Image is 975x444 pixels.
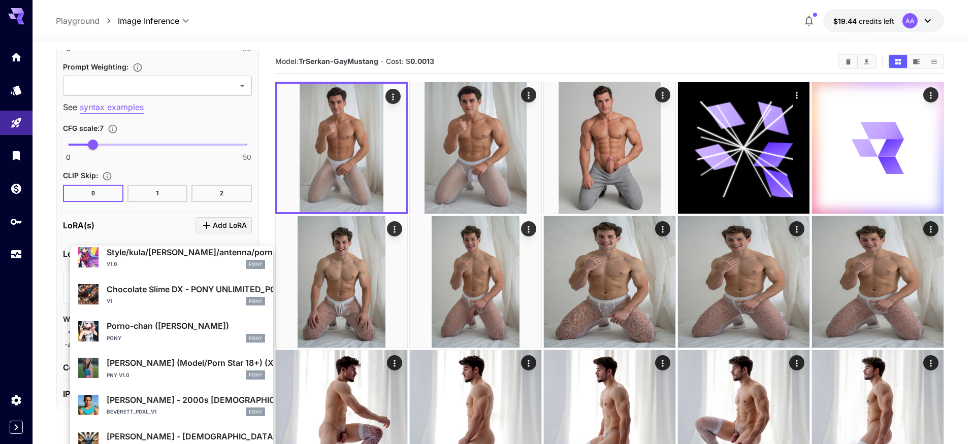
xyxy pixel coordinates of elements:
p: PNY v1.0 [107,371,129,379]
p: Pony [249,261,262,268]
p: Style/kula/[PERSON_NAME]/antenna/porno/kirakira [Ono No Imoko] [107,246,265,258]
p: Pony [249,335,262,342]
div: Chocolate Slime DX - PONY UNLIMITED_PORN X-REALV1Pony [78,279,265,310]
p: [PERSON_NAME] (Model/Porn Star 18+) (XL/Pony/Flux) [107,357,265,369]
div: Style/kula/[PERSON_NAME]/antenna/porno/kirakira [Ono No Imoko]v1.0Pony [78,242,265,273]
p: V1 [107,297,112,305]
p: Porno-chan ([PERSON_NAME]) [107,320,265,332]
p: [PERSON_NAME] - [DEMOGRAPHIC_DATA] Porn Model (Pony) [107,430,265,442]
p: beverett_PDXL_v1 [107,408,156,416]
p: Pony [249,408,262,416]
p: [PERSON_NAME] - 2000s [DEMOGRAPHIC_DATA] Porn Star (Pony & SDXL) [107,394,265,406]
p: Chocolate Slime DX - PONY UNLIMITED_PORN X-REAL [107,283,265,295]
p: Pony [249,298,262,305]
div: [PERSON_NAME] - 2000s [DEMOGRAPHIC_DATA] Porn Star (Pony & SDXL)beverett_PDXL_v1Pony [78,390,265,421]
div: Porno-chan ([PERSON_NAME])PonyPony [78,316,265,347]
p: Pony [249,371,262,379]
p: Pony [107,334,121,342]
div: [PERSON_NAME] (Model/Porn Star 18+) (XL/Pony/Flux)PNY v1.0Pony [78,353,265,384]
p: v1.0 [107,260,117,268]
